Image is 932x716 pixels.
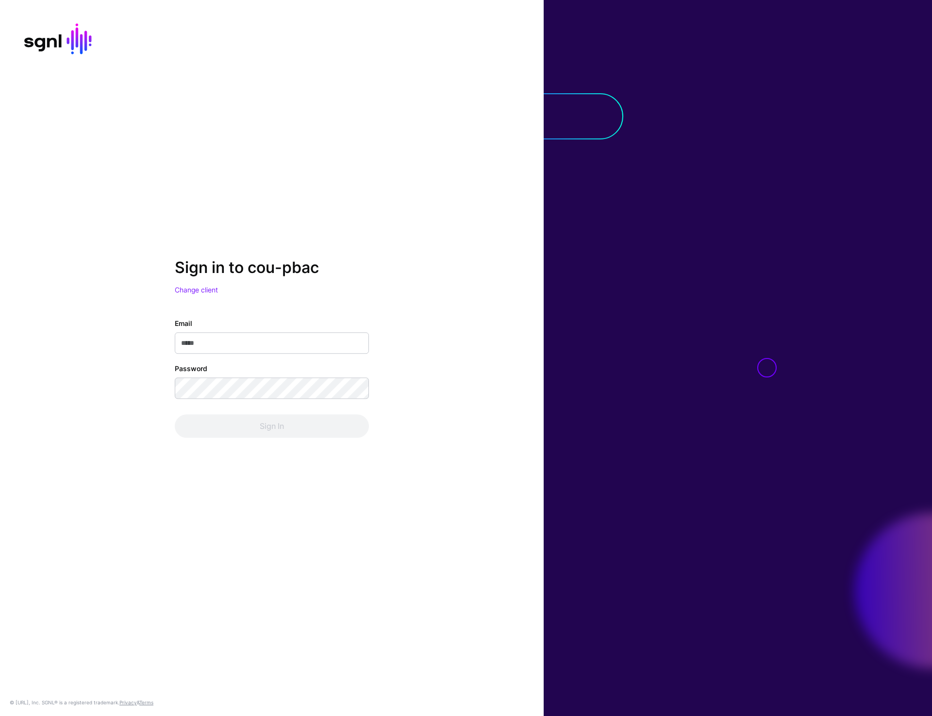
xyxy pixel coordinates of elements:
[10,699,153,706] div: © [URL], Inc. SGNL® is a registered trademark. &
[175,319,192,329] label: Email
[119,699,137,705] a: Privacy
[175,258,369,277] h2: Sign in to cou-pbac
[175,286,218,294] a: Change client
[175,364,207,374] label: Password
[139,699,153,705] a: Terms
